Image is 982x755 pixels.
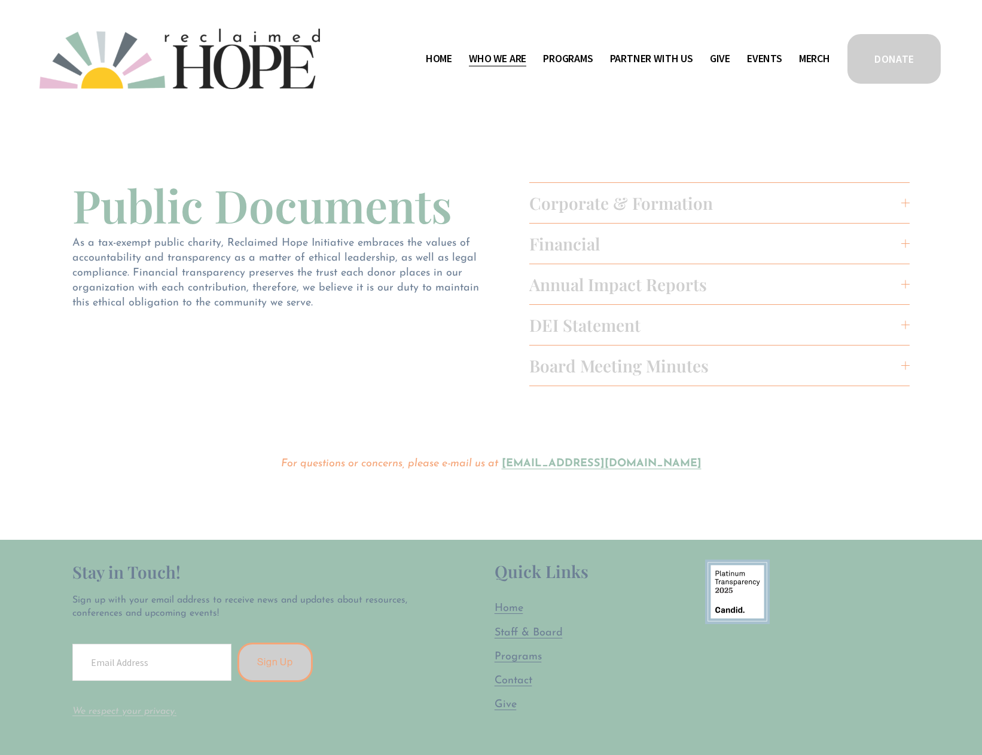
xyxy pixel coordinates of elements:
[529,354,901,377] span: Board Meeting Minutes
[495,674,532,689] a: Contact
[502,458,702,469] a: [EMAIL_ADDRESS][DOMAIN_NAME]
[495,601,523,616] a: Home
[543,50,593,68] span: Programs
[495,650,542,665] a: Programs
[529,346,910,386] button: Board Meeting Minutes
[72,644,231,681] input: Email Address
[495,626,563,641] a: Staff & Board
[495,652,542,662] span: Programs
[495,675,532,686] span: Contact
[610,49,693,68] a: folder dropdown
[529,314,901,336] span: DEI Statement
[529,273,901,295] span: Annual Impact Reports
[529,305,910,345] button: DEI Statement
[469,49,526,68] a: folder dropdown
[237,643,313,682] button: Sign Up
[72,707,176,716] a: We respect your privacy.
[747,49,782,68] a: Events
[705,560,770,624] img: 9878580
[495,603,523,614] span: Home
[710,49,730,68] a: Give
[799,49,830,68] a: Merch
[257,656,293,668] span: Sign Up
[495,699,517,710] span: Give
[495,628,563,638] span: Staff & Board
[846,32,943,85] a: DONATE
[529,264,910,304] button: Annual Impact Reports
[529,224,910,264] button: Financial
[426,49,452,68] a: Home
[529,183,910,223] button: Corporate & Formation
[610,50,693,68] span: Partner With Us
[529,192,901,214] span: Corporate & Formation
[529,233,901,255] span: Financial
[72,175,452,235] span: Public Documents
[72,594,417,620] p: Sign up with your email address to receive news and updates about resources, conferences and upco...
[495,698,517,713] a: Give
[72,560,417,585] h2: Stay in Touch!
[281,458,498,469] em: For questions or concerns, please e-mail us at
[39,29,320,89] img: Reclaimed Hope Initiative
[72,238,483,309] span: As a tax-exempt public charity, Reclaimed Hope Initiative embraces the values of accountability a...
[495,560,588,582] span: Quick Links
[543,49,593,68] a: folder dropdown
[469,50,526,68] span: Who We Are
